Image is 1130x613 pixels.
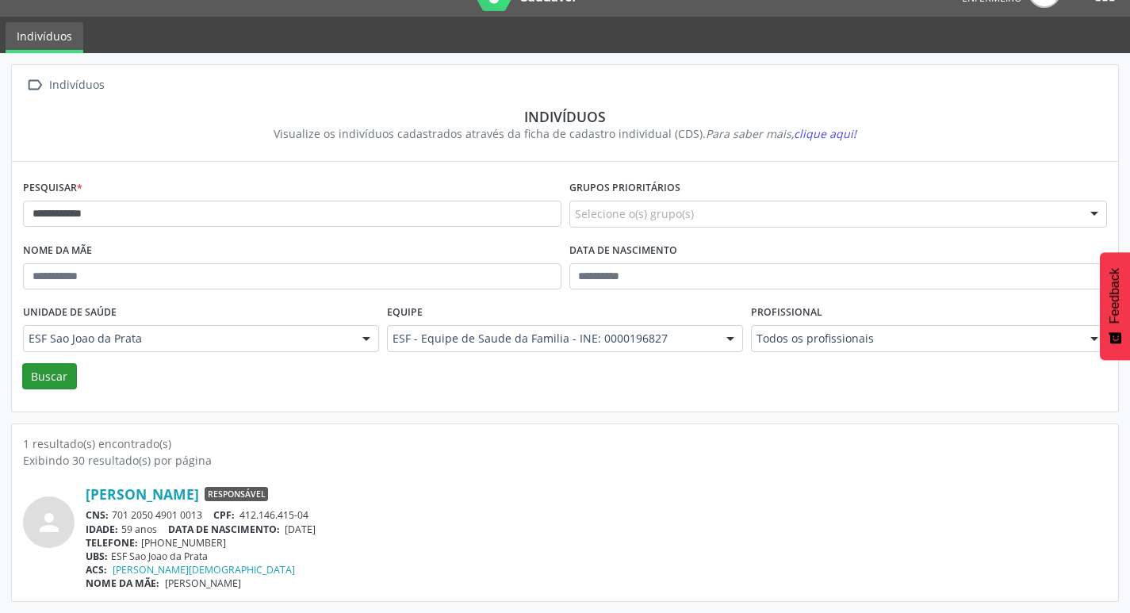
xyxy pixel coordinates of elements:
[34,125,1096,142] div: Visualize os indivíduos cadastrados através da ficha de cadastro individual (CDS).
[285,523,316,536] span: [DATE]
[86,485,199,503] a: [PERSON_NAME]
[23,74,46,97] i: 
[387,301,423,325] label: Equipe
[23,435,1107,452] div: 1 resultado(s) encontrado(s)
[23,74,107,97] a:  Indivíduos
[23,239,92,263] label: Nome da mãe
[575,205,694,222] span: Selecione o(s) grupo(s)
[86,523,1107,536] div: 59 anos
[393,331,711,347] span: ESF - Equipe de Saude da Familia - INE: 0000196827
[706,126,856,141] i: Para saber mais,
[86,550,108,563] span: UBS:
[569,239,677,263] label: Data de nascimento
[113,563,295,577] a: [PERSON_NAME][DEMOGRAPHIC_DATA]
[213,508,235,522] span: CPF:
[34,108,1096,125] div: Indivíduos
[86,536,138,550] span: TELEFONE:
[168,523,280,536] span: DATA DE NASCIMENTO:
[23,301,117,325] label: Unidade de saúde
[22,363,77,390] button: Buscar
[757,331,1074,347] span: Todos os profissionais
[205,487,268,501] span: Responsável
[1108,268,1122,324] span: Feedback
[794,126,856,141] span: clique aqui!
[86,523,118,536] span: IDADE:
[86,536,1107,550] div: [PHONE_NUMBER]
[86,550,1107,563] div: ESF Sao Joao da Prata
[29,331,347,347] span: ESF Sao Joao da Prata
[86,508,109,522] span: CNS:
[239,508,308,522] span: 412.146.415-04
[751,301,822,325] label: Profissional
[23,452,1107,469] div: Exibindo 30 resultado(s) por página
[86,563,107,577] span: ACS:
[86,577,159,590] span: NOME DA MÃE:
[569,176,680,201] label: Grupos prioritários
[46,74,107,97] div: Indivíduos
[23,176,82,201] label: Pesquisar
[86,508,1107,522] div: 701 2050 4901 0013
[1100,252,1130,360] button: Feedback - Mostrar pesquisa
[165,577,241,590] span: [PERSON_NAME]
[6,22,83,53] a: Indivíduos
[35,508,63,537] i: person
